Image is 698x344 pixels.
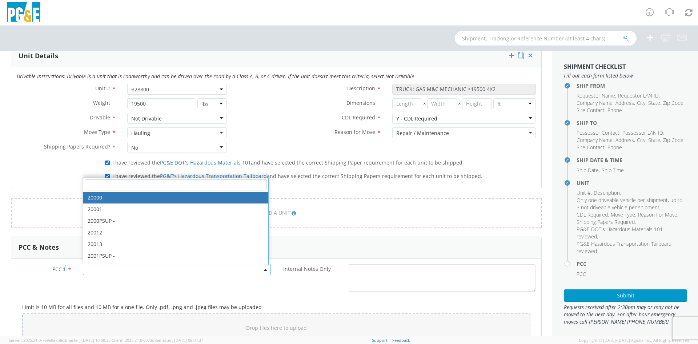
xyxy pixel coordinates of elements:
[422,98,427,109] span: X
[127,84,227,95] span: B28800
[19,52,58,60] h3: Unit Details
[19,244,59,251] h3: PCC & Notes
[663,137,683,143] span: Zip Code
[577,167,599,174] span: Ship Date
[83,192,268,203] li: 20000
[648,99,660,106] span: State
[611,211,635,218] span: Move Type
[577,92,616,99] li: ,
[663,99,685,107] li: ,
[622,129,664,137] li: ,
[618,92,660,99] li: ,
[622,129,663,136] span: Possessor LAN ID
[17,73,414,80] i: Drivable Instructions: Drivable is a unit that is roadworthy and can be driven over the road by a...
[577,226,685,240] li: ,
[564,72,687,79] span: Fill out each form listed below
[577,197,685,211] li: ,
[615,137,635,144] li: ,
[462,98,492,109] input: Height
[83,227,268,238] li: 20012
[22,304,530,310] h5: Limit is 10 MB for all files and 10 MB for a one file. Only .pdf, .png and .jpeg files may be upl...
[346,99,375,106] span: Dimensions
[564,304,687,325] span: Requests received after 2:30pm may or may not be moved to the next day. For after hour emergency ...
[246,324,307,331] span: Drop files here to upload
[90,114,110,121] span: Drivable
[44,143,110,150] span: Shipping Papers Required?
[131,86,223,93] span: B28800
[83,238,268,250] li: 20013
[648,99,661,107] li: ,
[577,107,606,114] li: ,
[577,144,606,151] li: ,
[131,115,162,122] div: Not Drivable
[66,337,111,343] span: master, [DATE] 10:09:35
[577,157,687,163] h4: Ship Date & Time
[455,31,637,46] input: Shipment, Tracking or Reference Number (at least 4 chars)
[112,173,482,179] span: I have reviewed the and have selected the correct Shipping Papers requirement for each unit to be...
[396,130,449,137] div: Repair / Maintenance
[577,144,605,151] span: Site Contact
[9,337,111,343] span: Server: 2025.21.0-769a9a7b8c3
[638,211,678,218] li: ,
[342,114,375,121] span: CDL Required
[457,98,462,109] span: X
[594,189,621,197] li: ,
[577,270,586,277] span: PCC
[577,197,682,211] span: Only one driveable vehicle per shipment, up to 3 not driveable vehicle per shipment
[93,99,110,106] span: Weight
[637,99,645,106] span: City
[638,211,677,218] span: Reason For Move
[615,99,635,107] li: ,
[577,218,635,225] span: Shipping Papers Required
[392,337,410,343] a: Feedback
[577,99,613,106] span: Company Name
[577,226,663,240] span: PG&E DOT's Hazardous Materials 101 reviewed
[159,337,203,343] span: master, [DATE] 08:04:37
[105,161,110,165] input: I have reviewed thePG&E DOT's Hazardous Materials 101and have selected the correct Shipping Paper...
[131,130,150,137] div: Hauling
[648,137,661,144] li: ,
[577,261,687,266] h4: PCC
[5,2,42,24] img: pge-logo-06675f144f4cfa6a6814.png
[615,137,634,143] span: Address
[611,211,636,218] li: ,
[577,107,605,114] span: Site Contact
[577,218,636,226] li: ,
[648,137,660,143] span: State
[577,189,592,197] li: ,
[427,98,457,109] input: Width
[372,337,388,343] a: Support
[334,128,375,135] span: Reason for Move
[283,265,331,272] span: Internal Notes Only
[160,159,251,166] a: PG&E DOT's Hazardous Materials 101
[577,137,614,144] li: ,
[577,120,687,126] h4: Ship To
[577,99,614,107] li: ,
[95,85,110,92] span: Unit #
[637,99,646,107] li: ,
[637,137,646,144] li: ,
[105,174,110,179] input: I have reviewed thePG&E's Hazardous Transportation Tailboardand have selected the correct Shippin...
[577,180,687,186] h4: Unit
[84,128,110,135] span: Move Type
[579,337,689,343] span: Copyright © [DATE]-[DATE] Agistix Inc., All Rights Reserved
[577,240,671,254] span: PG&E Hazardous Transportation Tailboard reviewed
[577,129,621,137] li: ,
[577,167,600,174] li: ,
[637,137,645,143] span: City
[577,211,609,218] li: ,
[392,98,422,109] input: Length
[607,107,622,114] span: Phone
[11,198,542,228] a: ADD A UNIT
[564,289,687,302] button: Submit
[347,85,375,92] span: Description
[83,215,268,227] li: 2000PSUP -
[577,137,613,143] span: Company Name
[577,129,619,136] span: Possessor Contact
[131,144,138,151] div: No
[160,173,267,179] a: PG&E's Hazardous Transportation Tailboard
[112,159,464,166] span: I have reviewed the and have selected the correct Shipping Paper requirement for each unit to be ...
[577,189,591,196] span: Unit #
[83,262,268,273] li: 20020
[615,99,634,106] span: Address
